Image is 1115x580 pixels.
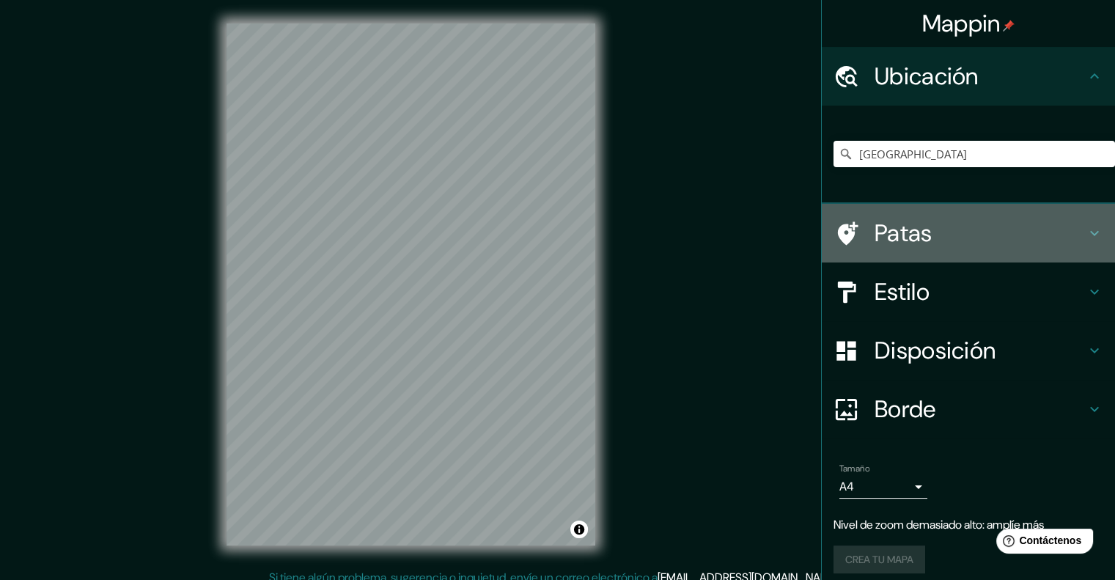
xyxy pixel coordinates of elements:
[922,8,1001,39] font: Mappin
[227,23,595,546] canvas: Mapa
[822,321,1115,380] div: Disposición
[834,141,1115,167] input: Elige tu ciudad o zona
[570,521,588,538] button: Activar o desactivar atribución
[985,523,1099,564] iframe: Lanzador de widgets de ayuda
[875,335,996,366] font: Disposición
[834,517,1044,532] font: Nivel de zoom demasiado alto: amplíe más
[1003,20,1015,32] img: pin-icon.png
[875,61,979,92] font: Ubicación
[875,218,932,249] font: Patas
[822,47,1115,106] div: Ubicación
[839,463,869,474] font: Tamaño
[822,380,1115,438] div: Borde
[822,204,1115,263] div: Patas
[875,276,930,307] font: Estilo
[839,475,927,499] div: A4
[839,479,854,494] font: A4
[875,394,936,425] font: Borde
[822,263,1115,321] div: Estilo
